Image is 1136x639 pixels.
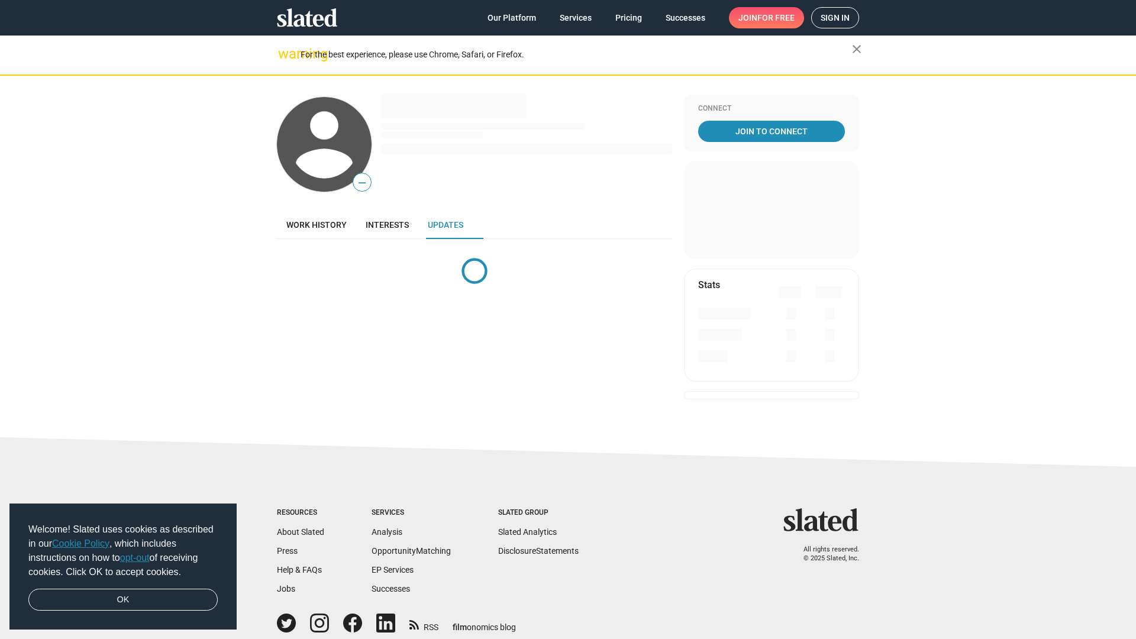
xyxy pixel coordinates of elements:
a: dismiss cookie message [28,589,218,611]
a: Updates [418,211,473,239]
a: Slated Analytics [498,527,557,537]
a: Successes [372,584,410,593]
a: Joinfor free [729,7,804,28]
a: About Slated [277,527,324,537]
a: Join To Connect [698,121,845,142]
a: Cookie Policy [52,538,109,548]
a: Jobs [277,584,295,593]
a: Analysis [372,527,402,537]
span: Sign in [821,8,850,28]
mat-card-title: Stats [698,279,720,291]
a: EP Services [372,565,414,575]
a: filmonomics blog [453,612,516,633]
div: Services [372,508,451,518]
span: Work history [286,220,347,230]
span: Updates [428,220,463,230]
a: Services [550,7,601,28]
mat-icon: warning [278,47,292,61]
span: Our Platform [488,7,536,28]
span: Interests [366,220,409,230]
span: Services [560,7,592,28]
a: RSS [409,615,438,633]
a: Press [277,546,298,556]
div: Connect [698,104,845,114]
a: Successes [656,7,715,28]
a: Help & FAQs [277,565,322,575]
div: Slated Group [498,508,579,518]
a: Pricing [606,7,651,28]
div: cookieconsent [9,504,237,630]
a: Interests [356,211,418,239]
a: Sign in [811,7,859,28]
a: Our Platform [478,7,546,28]
span: — [353,175,371,191]
span: Join [738,7,795,28]
p: All rights reserved. © 2025 Slated, Inc. [791,546,859,563]
span: Successes [666,7,705,28]
div: For the best experience, please use Chrome, Safari, or Firefox. [301,47,852,63]
span: for free [757,7,795,28]
a: opt-out [120,553,150,563]
a: OpportunityMatching [372,546,451,556]
span: Welcome! Slated uses cookies as described in our , which includes instructions on how to of recei... [28,522,218,579]
span: film [453,622,467,632]
a: Work history [277,211,356,239]
a: DisclosureStatements [498,546,579,556]
div: Resources [277,508,324,518]
span: Join To Connect [701,121,843,142]
mat-icon: close [850,42,864,56]
span: Pricing [615,7,642,28]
